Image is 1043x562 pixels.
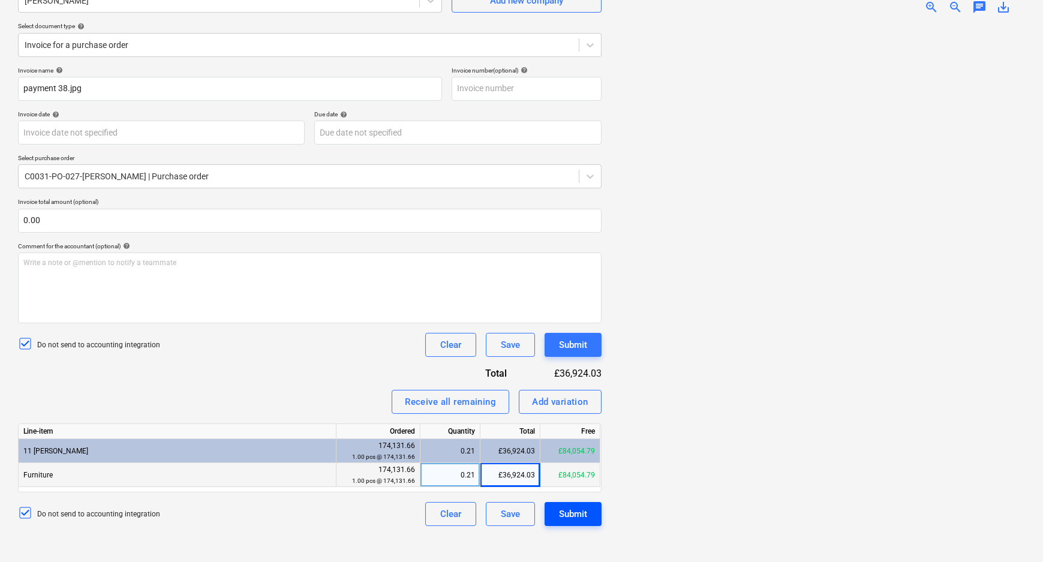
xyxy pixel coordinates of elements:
div: Line-item [19,424,336,439]
small: 1.00 pcs @ 174,131.66 [352,477,415,484]
div: 174,131.66 [341,440,415,462]
input: Invoice date not specified [18,121,305,145]
input: Invoice number [452,77,602,101]
small: 1.00 pcs @ 174,131.66 [352,453,415,460]
p: Do not send to accounting integration [37,509,160,519]
div: 0.21 [425,463,475,487]
div: Comment for the accountant (optional) [18,242,602,250]
div: Invoice number (optional) [452,67,602,74]
span: help [121,242,130,250]
div: Save [501,337,520,353]
button: Clear [425,333,476,357]
div: Add variation [532,394,588,410]
div: Clear [440,506,461,522]
div: Invoice date [18,110,305,118]
div: Ordered [336,424,420,439]
div: 0.21 [425,439,475,463]
input: Invoice name [18,77,442,101]
div: Save [501,506,520,522]
div: £36,924.03 [480,439,540,463]
button: Save [486,502,535,526]
span: help [53,67,63,74]
div: Total [446,366,526,380]
input: Due date not specified [314,121,601,145]
button: Add variation [519,390,602,414]
iframe: Chat Widget [983,504,1043,562]
span: help [518,67,528,74]
div: £36,924.03 [526,366,602,380]
div: Submit [559,337,587,353]
p: Select purchase order [18,154,602,164]
button: Receive all remaining [392,390,509,414]
div: Total [480,424,540,439]
div: Submit [559,506,587,522]
div: Furniture [19,463,336,487]
span: help [338,111,347,118]
button: Submit [545,333,602,357]
p: Do not send to accounting integration [37,340,160,350]
div: Free [540,424,600,439]
div: £84,054.79 [540,439,600,463]
div: £36,924.03 [480,463,540,487]
button: Save [486,333,535,357]
div: £84,054.79 [540,463,600,487]
input: Invoice total amount (optional) [18,209,602,233]
div: Receive all remaining [405,394,496,410]
div: Clear [440,337,461,353]
p: Invoice total amount (optional) [18,198,602,208]
span: 11 Schuller [23,447,88,455]
div: Invoice name [18,67,442,74]
div: Quantity [420,424,480,439]
button: Submit [545,502,602,526]
button: Clear [425,502,476,526]
div: Due date [314,110,601,118]
span: help [50,111,59,118]
div: Select document type [18,22,602,30]
div: 174,131.66 [341,464,415,486]
span: help [75,23,85,30]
